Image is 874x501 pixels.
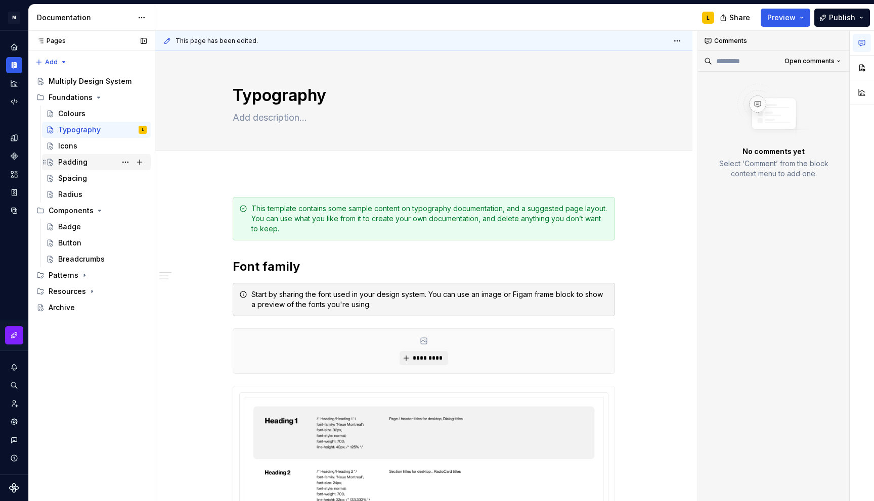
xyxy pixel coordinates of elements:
div: Spacing [58,173,87,183]
div: Start by sharing the font used in your design system. You can use an image or Figam frame block t... [251,289,608,310]
div: Patterns [32,267,151,283]
span: Add [45,58,58,66]
a: Padding [42,154,151,170]
div: Components [49,206,94,216]
div: Resources [49,286,86,296]
a: Multiply Design System [32,73,151,89]
a: Home [6,39,22,55]
button: Search ⌘K [6,377,22,393]
div: Button [58,238,81,248]
a: Components [6,148,22,164]
a: Icons [42,138,151,154]
div: Comments [698,31,849,51]
a: Assets [6,166,22,182]
button: Add [32,55,70,69]
textarea: Typography [231,83,613,108]
span: Share [729,13,750,23]
button: Notifications [6,359,22,375]
a: Spacing [42,170,151,186]
a: Data sources [6,203,22,219]
a: Breadcrumbs [42,251,151,267]
p: Select ‘Comment’ from the block context menu to add one. [710,159,837,179]
a: Storybook stories [6,184,22,201]
div: Components [32,203,151,219]
div: Icons [58,141,77,151]
a: Archive [32,299,151,316]
svg: Supernova Logo [9,483,19,493]
a: Documentation [6,57,22,73]
button: Open comments [780,54,845,68]
div: Radius [58,189,82,199]
a: Button [42,235,151,251]
div: Breadcrumbs [58,254,105,264]
div: Resources [32,283,151,299]
a: Code automation [6,93,22,110]
a: Design tokens [6,130,22,146]
a: Badge [42,219,151,235]
span: Preview [767,13,796,23]
div: Typography [58,125,101,135]
h2: Font family [233,259,615,275]
div: L [707,14,710,22]
div: Colours [58,109,85,119]
div: Archive [49,303,75,313]
div: Documentation [37,13,133,23]
span: Publish [829,13,855,23]
button: M [2,7,26,28]
span: This page has been edited. [176,37,258,45]
a: Settings [6,414,22,430]
button: Contact support [6,432,22,448]
div: Patterns [49,270,78,280]
p: No comments yet [742,146,805,157]
span: Open comments [784,57,835,65]
div: Foundations [32,89,151,106]
button: Preview [761,9,810,27]
div: L [142,125,144,135]
a: Colours [42,106,151,122]
div: Padding [58,157,88,167]
a: Invite team [6,395,22,412]
div: M [8,12,20,24]
a: Analytics [6,75,22,91]
div: Multiply Design System [49,76,132,86]
a: TypographyL [42,122,151,138]
button: Publish [814,9,870,27]
a: Radius [42,186,151,203]
div: This template contains some sample content on typography documentation, and a suggested page layo... [251,204,608,234]
div: Badge [58,222,81,232]
div: Pages [32,37,66,45]
button: Share [715,9,757,27]
div: Foundations [49,92,93,103]
div: Page tree [32,73,151,316]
